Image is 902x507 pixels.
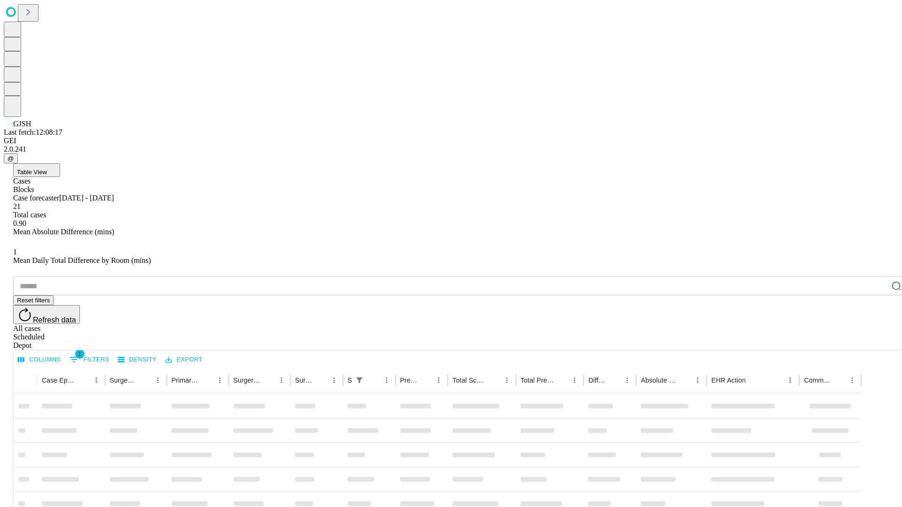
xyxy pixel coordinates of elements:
div: Difference [588,376,607,384]
button: Menu [275,374,288,387]
button: Table View [13,163,60,177]
div: 2.0.241 [4,145,898,154]
button: Menu [380,374,393,387]
div: GEI [4,137,898,145]
span: Case forecaster [13,194,59,202]
div: Absolute Difference [641,376,677,384]
span: Mean Absolute Difference (mins) [13,228,114,236]
button: Sort [746,374,760,387]
div: Surgery Date [295,376,313,384]
button: Menu [500,374,513,387]
div: Predicted In Room Duration [400,376,419,384]
button: Sort [138,374,151,387]
div: EHR Action [711,376,746,384]
span: @ [8,155,14,162]
div: Surgeon Name [110,376,137,384]
span: Total cases [13,211,46,219]
button: Sort [200,374,213,387]
button: Select columns [16,353,63,367]
button: Sort [678,374,691,387]
span: 0.90 [13,219,26,227]
button: Sort [832,374,846,387]
button: Sort [607,374,621,387]
span: 1 [75,349,85,359]
span: Mean Daily Total Difference by Room (mins) [13,256,151,264]
div: Scheduled In Room Duration [348,376,352,384]
button: Refresh data [13,305,80,324]
button: Show filters [67,352,112,367]
button: Menu [327,374,341,387]
span: [DATE] - [DATE] [59,194,114,202]
button: Show filters [353,374,366,387]
div: Case Epic Id [42,376,76,384]
div: 1 active filter [353,374,366,387]
button: Sort [555,374,568,387]
button: Menu [621,374,634,387]
button: Sort [314,374,327,387]
button: Export [163,353,205,367]
button: Menu [568,374,581,387]
div: Total Scheduled Duration [452,376,486,384]
span: Last fetch: 12:08:17 [4,128,62,136]
button: Menu [784,374,797,387]
button: Sort [367,374,380,387]
button: Menu [90,374,103,387]
button: Sort [487,374,500,387]
button: Reset filters [13,295,54,305]
button: Sort [262,374,275,387]
div: Surgery Name [233,376,261,384]
div: Primary Service [171,376,199,384]
button: Menu [151,374,164,387]
button: Sort [77,374,90,387]
button: Menu [213,374,226,387]
button: Menu [691,374,704,387]
span: 21 [13,202,21,210]
button: Density [116,353,159,367]
span: Table View [17,169,47,176]
button: Menu [432,374,445,387]
div: Total Predicted Duration [521,376,554,384]
span: 1 [13,248,17,256]
span: Refresh data [33,316,76,324]
div: Comments [804,376,831,384]
button: Menu [846,374,859,387]
button: Sort [419,374,432,387]
button: @ [4,154,18,163]
span: Reset filters [17,297,50,304]
span: GJSH [13,120,31,128]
